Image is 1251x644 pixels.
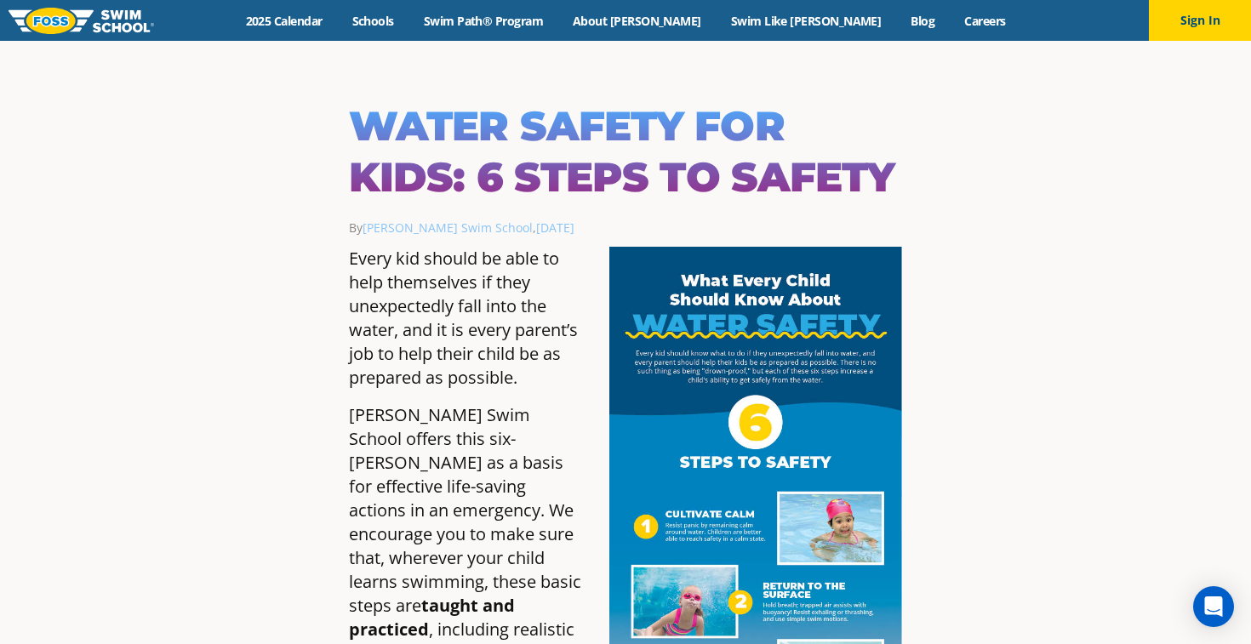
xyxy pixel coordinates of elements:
a: [PERSON_NAME] Swim School [363,219,533,236]
a: About [PERSON_NAME] [558,13,717,29]
p: Every kid should be able to help themselves if they unexpectedly fall into the water, and it is e... [349,247,902,390]
span: , [533,219,574,236]
a: Swim Like [PERSON_NAME] [716,13,896,29]
a: 2025 Calendar [231,13,337,29]
img: FOSS Swim School Logo [9,8,154,34]
h1: Water Safety for Kids: 6 Steps to Safety [349,100,902,202]
a: Blog [896,13,950,29]
a: Careers [950,13,1020,29]
div: Open Intercom Messenger [1193,586,1234,627]
a: [DATE] [536,219,574,236]
a: Schools [337,13,408,29]
span: By [349,219,533,236]
a: Swim Path® Program [408,13,557,29]
strong: taught and practiced [349,594,515,641]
